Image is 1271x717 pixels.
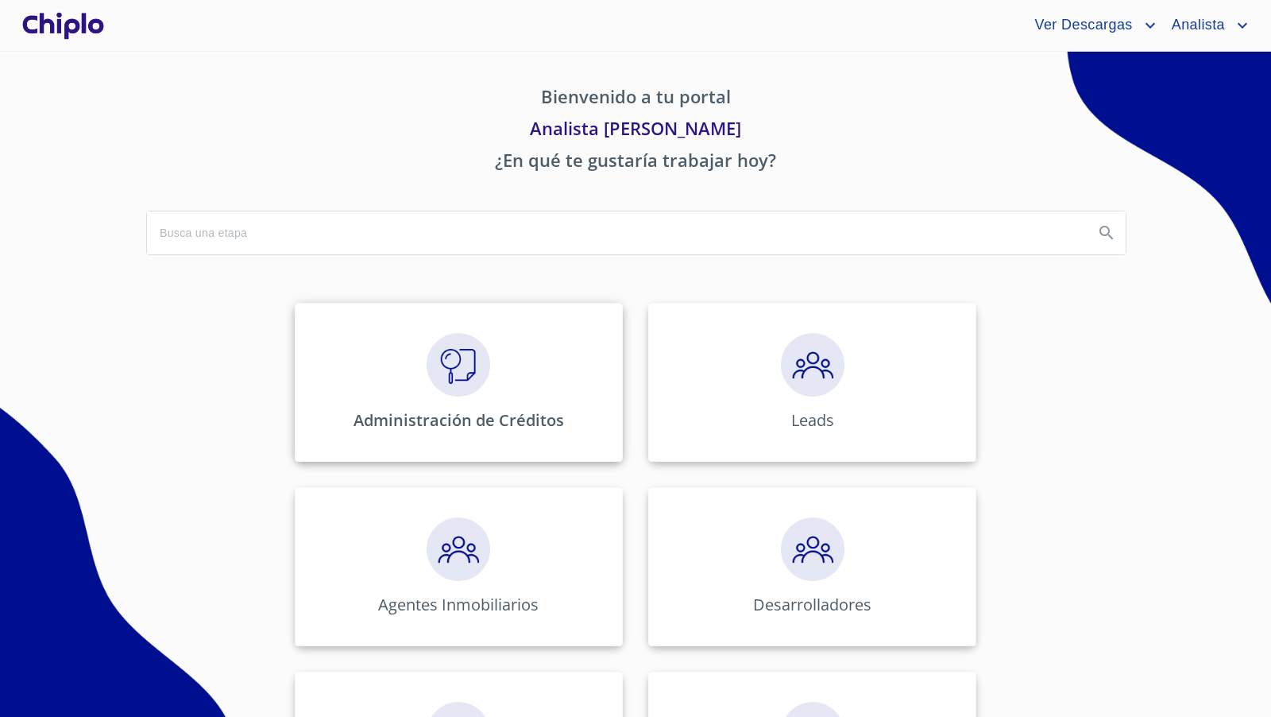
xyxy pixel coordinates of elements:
[791,409,834,431] p: Leads
[1022,13,1159,38] button: account of current user
[378,594,539,615] p: Agentes Inmobiliarios
[147,211,1081,254] input: search
[781,517,844,581] img: megaClickPrecalificacion.png
[753,594,871,615] p: Desarrolladores
[427,517,490,581] img: megaClickPrecalificacion.png
[1022,13,1140,38] span: Ver Descargas
[427,333,490,397] img: megaClickVerifiacion.png
[781,333,844,397] img: megaClickPrecalificacion.png
[1160,13,1252,38] button: account of current user
[146,115,1125,147] p: Analista [PERSON_NAME]
[1160,13,1233,38] span: Analista
[146,83,1125,115] p: Bienvenido a tu portal
[146,147,1125,179] p: ¿En qué te gustaría trabajar hoy?
[353,409,564,431] p: Administración de Créditos
[1087,214,1126,252] button: Search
